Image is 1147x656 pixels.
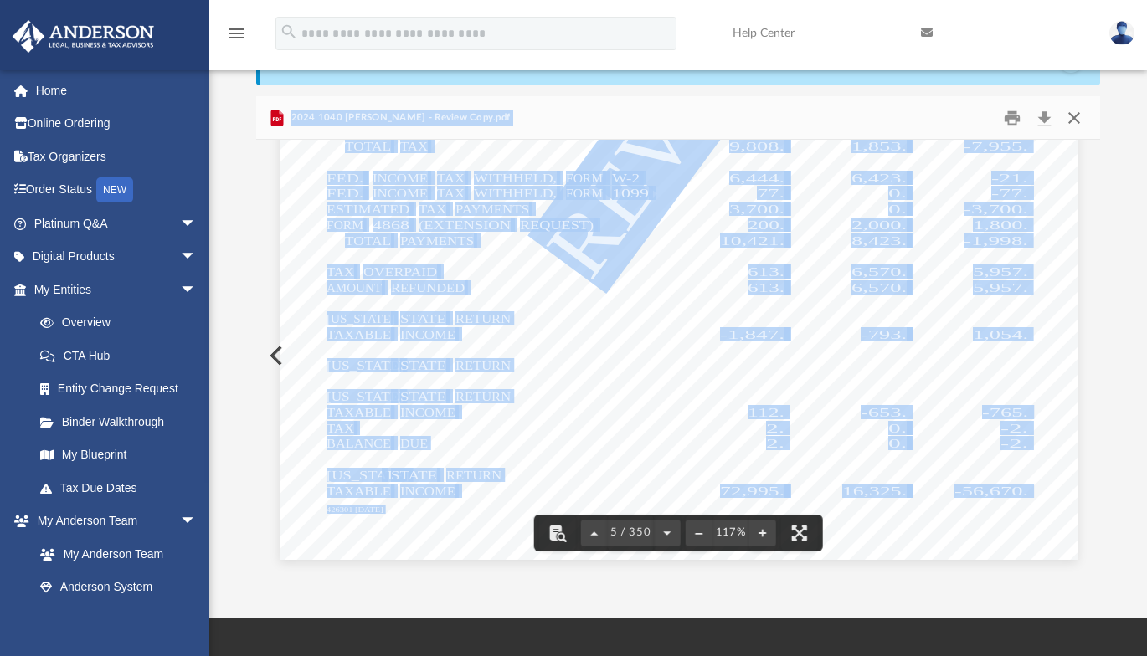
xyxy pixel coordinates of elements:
div: NEW [96,177,133,202]
span: arrow_drop_down [180,273,213,307]
a: menu [226,32,246,44]
span: 6,423. [851,172,907,184]
div: Current zoom level [712,527,748,538]
div: File preview [256,140,1100,571]
img: User Pic [1109,21,1134,45]
span: -1,998. [964,234,1028,247]
span: arrow_drop_down [180,505,213,539]
span: REQUEST) [520,218,594,231]
span: 0. [888,187,907,199]
span: 6,570. [851,265,907,278]
span: [US_STATE] [327,312,395,325]
span: -56,670. [954,484,1028,497]
span: 0. [888,202,907,215]
span: 1,800. [973,218,1028,231]
div: Document Viewer [256,140,1100,571]
span: TAX [327,422,354,434]
span: INCOME [400,484,455,497]
span: -793. [861,328,907,341]
span: WITHHELD, [474,172,557,184]
span: STATE [400,390,446,402]
button: Previous page [581,515,608,551]
span: RETURN [446,469,501,481]
button: 5 / 350 [608,515,654,551]
button: Zoom out [685,515,712,551]
span: 4868 [373,218,409,231]
span: 77. [757,187,784,199]
button: Previous File [256,332,293,379]
a: Entity Change Request [23,372,222,406]
a: Online Ordering [12,107,222,141]
span: [US_STATE] [327,469,409,481]
span: 613. [748,265,784,278]
span: 2. [766,422,784,434]
span: PAYMENTS [400,234,474,247]
a: Platinum Q&Aarrow_drop_down [12,207,222,240]
span: TOTAL [345,140,391,152]
button: Print [996,105,1030,131]
span: STATE [391,469,437,481]
span: 1,054. [973,328,1028,341]
a: Digital Productsarrow_drop_down [12,240,222,274]
span: 613. [748,281,784,294]
span: OVERPAID [363,265,437,278]
span: WITHHELD, [474,187,557,199]
span: 0. [888,437,907,449]
span: -77. [991,187,1028,199]
span: 5,957. [973,265,1028,278]
button: Enter fullscreen [780,515,817,551]
span: 1099 [612,187,649,199]
span: REFUNDED [391,281,465,294]
button: Close [1059,105,1089,131]
span: 3,700. [729,202,784,215]
span: RETURN [455,359,511,372]
span: [US_STATE] [327,390,404,402]
span: 2024 1040 [PERSON_NAME] - Review Copy.pdf [287,110,510,126]
span: RETURN [455,390,511,402]
span: 1,853. [851,140,907,152]
span: RETURN [455,312,511,325]
span: TAX [437,172,465,184]
span: 200. [748,218,784,231]
i: search [280,23,298,41]
span: 6,444. [729,172,784,184]
span: INCOME [400,328,455,341]
span: PAYMENTS [455,202,529,215]
span: 5 / 350 [608,527,654,538]
span: 10,421. [720,234,784,247]
span: BALANCE [327,437,391,449]
span: (EXTENSION [419,218,511,231]
div: Preview [256,96,1100,572]
span: FED. [327,172,363,184]
a: My Blueprint [23,438,213,472]
span: -3,700. [964,202,1028,215]
button: Download [1029,105,1059,131]
span: INCOME [400,406,455,418]
span: FORM [327,218,363,231]
a: Tax Organizers [12,140,222,173]
span: arrow_drop_down [180,207,213,241]
span: -1,847. [720,328,784,341]
span: TAXABLE [327,406,391,418]
span: -2. [1000,437,1028,449]
span: TAXABLE [327,328,391,341]
span: FED. [327,187,363,199]
img: Anderson Advisors Platinum Portal [8,20,159,53]
a: Anderson System [23,571,213,604]
a: CTA Hub [23,339,222,372]
span: 16,325. [842,484,907,497]
span: TAX [400,140,428,152]
a: Tax Due Dates [23,471,222,505]
a: My Entitiesarrow_drop_down [12,273,222,306]
span: INCOME [373,187,428,199]
span: -765. [982,406,1028,418]
span: STATE [400,312,446,325]
span: -2. [1000,422,1028,434]
a: Binder Walkthrough [23,405,222,438]
span: TOTAL [345,234,391,247]
span: 6,570. [851,281,907,294]
span: ESTIMATED [327,202,409,215]
button: Next page [653,515,680,551]
span: -653. [861,406,907,418]
span: TAX [327,265,354,278]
